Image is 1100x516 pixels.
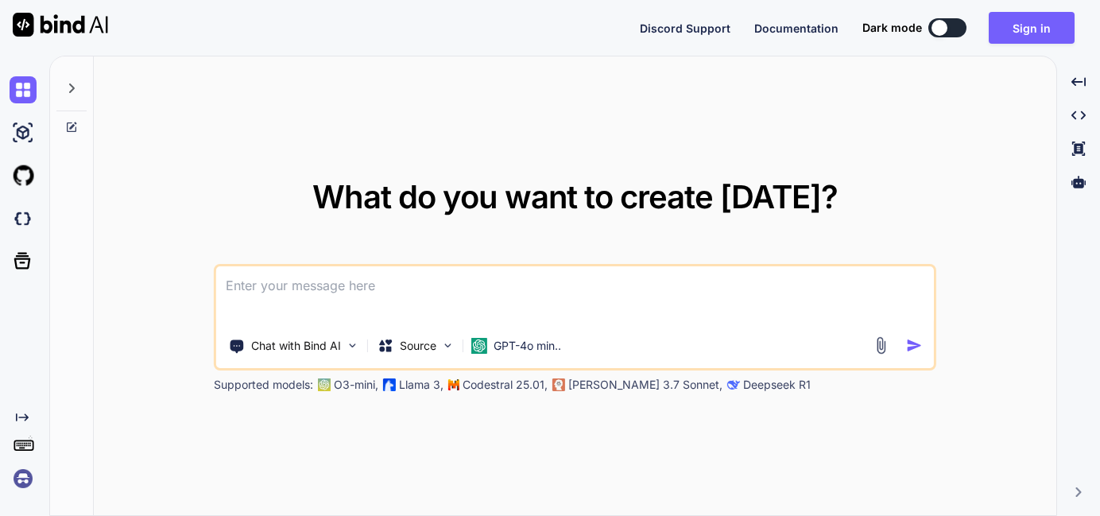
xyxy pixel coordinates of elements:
[334,377,378,393] p: O3-mini,
[318,378,331,391] img: GPT-4
[10,465,37,492] img: signin
[214,377,313,393] p: Supported models:
[743,377,811,393] p: Deepseek R1
[754,21,839,35] span: Documentation
[399,377,443,393] p: Llama 3,
[862,20,922,36] span: Dark mode
[10,119,37,146] img: ai-studio
[441,339,455,352] img: Pick Models
[640,20,730,37] button: Discord Support
[906,337,923,354] img: icon
[13,13,108,37] img: Bind AI
[10,76,37,103] img: chat
[463,377,548,393] p: Codestral 25.01,
[568,377,722,393] p: [PERSON_NAME] 3.7 Sonnet,
[471,338,487,354] img: GPT-4o mini
[10,205,37,232] img: darkCloudIdeIcon
[383,378,396,391] img: Llama2
[552,378,565,391] img: claude
[989,12,1075,44] button: Sign in
[400,338,436,354] p: Source
[872,336,890,355] img: attachment
[346,339,359,352] img: Pick Tools
[640,21,730,35] span: Discord Support
[494,338,561,354] p: GPT-4o min..
[727,378,740,391] img: claude
[754,20,839,37] button: Documentation
[312,177,838,216] span: What do you want to create [DATE]?
[448,379,459,390] img: Mistral-AI
[251,338,341,354] p: Chat with Bind AI
[10,162,37,189] img: githubLight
